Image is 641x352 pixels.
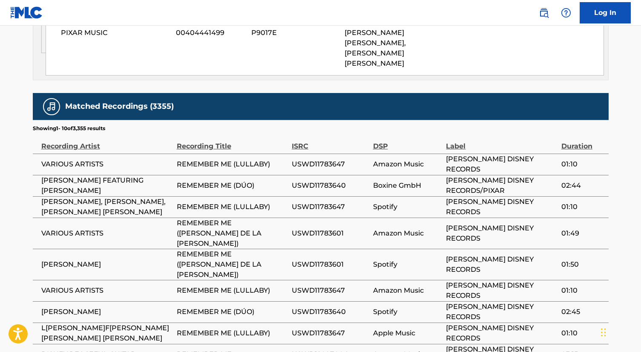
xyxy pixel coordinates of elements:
[373,132,442,151] div: DSP
[292,285,369,296] span: USWD11783647
[10,6,43,19] img: MLC Logo
[251,28,338,38] span: P9017E
[373,180,442,191] span: Boxine GmbH
[292,202,369,212] span: USWD11783647
[65,102,174,111] h5: Matched Recordings (3355)
[41,197,172,217] span: [PERSON_NAME], [PERSON_NAME], [PERSON_NAME] [PERSON_NAME]
[177,285,287,296] span: REMEMBER ME (LULLABY)
[41,132,172,151] div: Recording Artist
[177,249,287,280] span: REMEMBER ME ([PERSON_NAME] DE LA [PERSON_NAME])
[41,285,172,296] span: VARIOUS ARTISTS
[561,259,604,270] span: 01:50
[446,254,557,275] span: [PERSON_NAME] DISNEY RECORDS
[41,175,172,196] span: [PERSON_NAME] FEATURING [PERSON_NAME]
[561,180,604,191] span: 02:44
[598,311,641,352] iframe: Chat Widget
[177,218,287,249] span: REMEMBER ME ([PERSON_NAME] DE LA [PERSON_NAME])
[561,132,604,151] div: Duration
[561,228,604,239] span: 01:49
[41,259,172,270] span: [PERSON_NAME]
[373,328,442,338] span: Apple Music
[292,228,369,239] span: USWD11783601
[446,197,557,217] span: [PERSON_NAME] DISNEY RECORDS
[177,159,287,169] span: REMEMBER ME (LULLABY)
[41,159,172,169] span: VARIOUS ARTISTS
[446,132,557,151] div: Label
[33,125,105,132] p: Showing 1 - 10 of 3,355 results
[561,307,604,317] span: 02:45
[177,202,287,212] span: REMEMBER ME (LULLABY)
[61,28,170,38] span: PIXAR MUSIC
[446,154,557,175] span: [PERSON_NAME] DISNEY RECORDS
[373,202,442,212] span: Spotify
[561,8,571,18] img: help
[580,2,631,23] a: Log In
[46,102,57,112] img: Matched Recordings
[446,302,557,322] span: [PERSON_NAME] DISNEY RECORDS
[292,180,369,191] span: USWD11783640
[292,328,369,338] span: USWD11783647
[373,159,442,169] span: Amazon Music
[373,285,442,296] span: Amazon Music
[177,328,287,338] span: REMEMBER ME (LULLABY)
[373,307,442,317] span: Spotify
[41,307,172,317] span: [PERSON_NAME]
[446,323,557,343] span: [PERSON_NAME] DISNEY RECORDS
[345,29,406,67] span: [PERSON_NAME] [PERSON_NAME], [PERSON_NAME] [PERSON_NAME]
[292,259,369,270] span: USWD11783601
[561,328,604,338] span: 01:10
[539,8,549,18] img: search
[601,320,606,345] div: Drag
[561,159,604,169] span: 01:10
[177,307,287,317] span: REMEMBER ME (DÚO)
[41,323,172,343] span: L[PERSON_NAME]F[PERSON_NAME] [PERSON_NAME] [PERSON_NAME]
[446,280,557,301] span: [PERSON_NAME] DISNEY RECORDS
[373,228,442,239] span: Amazon Music
[292,307,369,317] span: USWD11783640
[446,175,557,196] span: [PERSON_NAME] DISNEY RECORDS/PIXAR
[176,28,245,38] span: 00404441499
[561,285,604,296] span: 01:10
[446,223,557,244] span: [PERSON_NAME] DISNEY RECORDS
[292,159,369,169] span: USWD11783647
[177,132,287,151] div: Recording Title
[558,4,575,21] div: Help
[292,132,369,151] div: ISRC
[41,228,172,239] span: VARIOUS ARTISTS
[535,4,552,21] a: Public Search
[177,180,287,191] span: REMEMBER ME (DÚO)
[561,202,604,212] span: 01:10
[373,259,442,270] span: Spotify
